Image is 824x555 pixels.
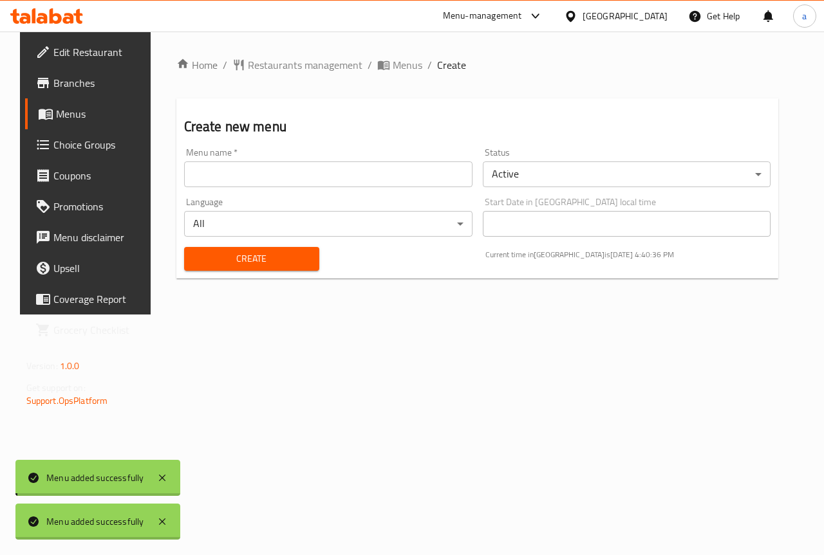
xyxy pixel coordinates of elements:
span: Create [437,57,466,73]
a: Upsell [25,253,158,284]
span: Edit Restaurant [53,44,147,60]
a: Support.OpsPlatform [26,392,108,409]
li: / [368,57,372,73]
p: Current time in [GEOGRAPHIC_DATA] is [DATE] 4:40:36 PM [485,249,771,260]
li: / [427,57,432,73]
div: All [184,211,473,237]
div: [GEOGRAPHIC_DATA] [583,9,668,23]
span: Coupons [53,168,147,183]
a: Menus [25,98,158,129]
h2: Create new menu [184,117,771,136]
span: Get support on: [26,379,86,396]
span: 1.0.0 [60,358,80,374]
div: Menu added successfully [46,514,144,529]
span: Branches [53,75,147,91]
a: Coverage Report [25,284,158,314]
div: Menu added successfully [46,471,144,485]
span: Menu disclaimer [53,230,147,245]
a: Restaurants management [232,57,362,73]
span: Promotions [53,199,147,214]
span: Create [194,251,309,267]
span: Grocery Checklist [53,322,147,338]
button: Create [184,247,319,271]
div: Menu-management [443,8,522,24]
span: Version: [26,358,58,374]
a: Grocery Checklist [25,314,158,345]
span: Menus [56,106,147,122]
span: a [802,9,807,23]
a: Menu disclaimer [25,222,158,253]
a: Promotions [25,191,158,222]
a: Menus [377,57,422,73]
a: Home [176,57,218,73]
span: Restaurants management [248,57,362,73]
nav: breadcrumb [176,57,779,73]
a: Coupons [25,160,158,191]
span: Upsell [53,260,147,276]
li: / [223,57,227,73]
a: Branches [25,68,158,98]
div: Active [483,161,771,187]
a: Edit Restaurant [25,37,158,68]
span: Menus [393,57,422,73]
span: Choice Groups [53,137,147,152]
a: Choice Groups [25,129,158,160]
input: Please enter Menu name [184,161,473,187]
span: Coverage Report [53,291,147,307]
